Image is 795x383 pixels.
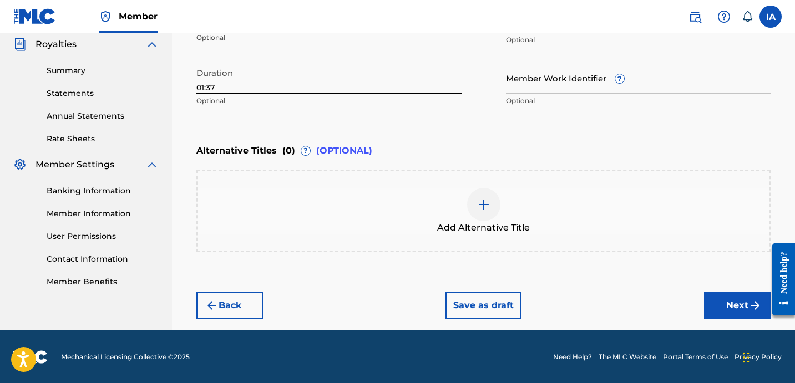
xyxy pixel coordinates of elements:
[47,88,159,99] a: Statements
[615,74,624,83] span: ?
[47,208,159,219] a: Member Information
[316,144,372,157] span: (OPTIONAL)
[13,350,48,364] img: logo
[205,299,219,312] img: 7ee5dd4eb1f8a8e3ef2f.svg
[13,38,27,51] img: Royalties
[437,221,530,234] span: Add Alternative Title
[47,276,159,288] a: Member Benefits
[717,10,731,23] img: help
[13,158,27,171] img: Member Settings
[47,231,159,242] a: User Permissions
[196,144,277,157] span: Alternative Titles
[13,8,56,24] img: MLC Logo
[145,158,159,171] img: expand
[599,352,656,362] a: The MLC Website
[47,110,159,122] a: Annual Statements
[47,65,159,76] a: Summary
[742,11,753,22] div: Notifications
[36,158,114,171] span: Member Settings
[196,96,462,106] p: Optional
[282,144,295,157] span: ( 0 )
[713,6,735,28] div: Help
[764,234,795,324] iframe: Resource Center
[506,35,771,45] p: Optional
[47,253,159,265] a: Contact Information
[663,352,728,362] a: Portal Terms of Use
[748,299,762,312] img: f7272a7cc735f4ea7f67.svg
[684,6,706,28] a: Public Search
[61,352,190,362] span: Mechanical Licensing Collective © 2025
[99,10,112,23] img: Top Rightsholder
[759,6,782,28] div: User Menu
[145,38,159,51] img: expand
[688,10,702,23] img: search
[196,292,263,319] button: Back
[740,330,795,383] iframe: Chat Widget
[704,292,771,319] button: Next
[743,341,750,374] div: Drag
[735,352,782,362] a: Privacy Policy
[47,185,159,197] a: Banking Information
[445,292,521,319] button: Save as draft
[36,38,77,51] span: Royalties
[477,198,490,211] img: add
[301,146,310,155] span: ?
[47,133,159,145] a: Rate Sheets
[506,96,771,106] p: Optional
[553,352,592,362] a: Need Help?
[196,33,284,51] p: Optional
[119,10,158,23] span: Member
